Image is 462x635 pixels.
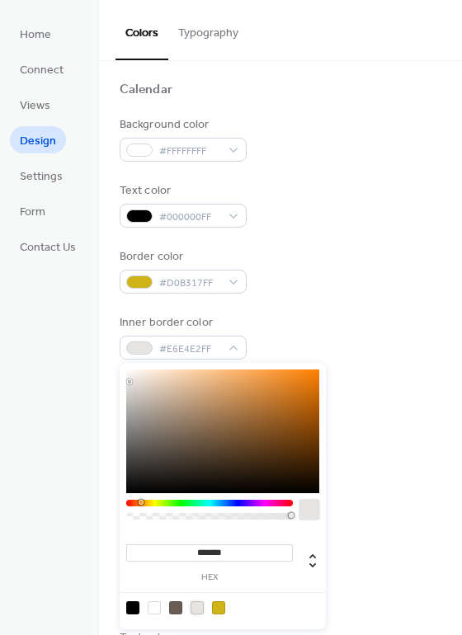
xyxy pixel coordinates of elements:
span: #FFFFFFFF [159,143,220,160]
span: Contact Us [20,239,76,256]
div: Inner border color [120,314,243,332]
label: hex [126,573,293,582]
a: Design [10,126,66,153]
span: Views [20,97,50,115]
div: Border color [120,248,243,266]
a: Contact Us [10,233,86,260]
div: Text color [120,182,243,200]
span: #D0B317FF [159,275,220,292]
a: Home [10,20,61,47]
a: Connect [10,55,73,82]
span: Form [20,204,45,221]
span: Settings [20,168,63,186]
div: Background color [120,116,243,134]
div: rgb(208, 179, 23) [212,601,225,614]
span: #E6E4E2FF [159,341,220,358]
span: Design [20,133,56,150]
a: Form [10,197,55,224]
div: rgb(230, 228, 226) [191,601,204,614]
span: Connect [20,62,64,79]
span: Home [20,26,51,44]
div: rgb(0, 0, 0) [126,601,139,614]
a: Views [10,91,60,118]
a: Settings [10,162,73,189]
span: #000000FF [159,209,220,226]
div: rgb(255, 255, 255) [148,601,161,614]
div: Calendar [120,82,172,99]
div: rgb(106, 93, 83) [169,601,182,614]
